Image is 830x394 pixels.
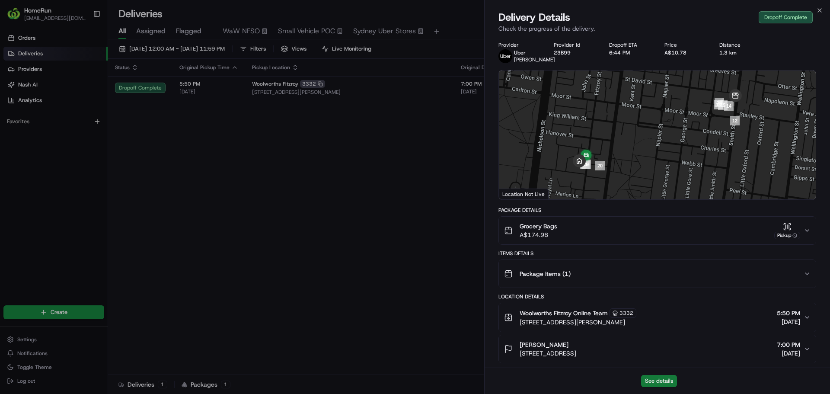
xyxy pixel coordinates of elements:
[711,94,728,111] div: 16
[499,303,816,332] button: Woolworths Fitzroy Online Team3332[STREET_ADDRESS][PERSON_NAME]5:50 PM[DATE]
[727,112,743,129] div: 12
[641,375,677,387] button: See details
[520,309,608,317] span: Woolworths Fitzroy Online Team
[520,222,557,231] span: Grocery Bags
[710,96,727,113] div: 13
[498,293,816,300] div: Location Details
[498,10,570,24] span: Delivery Details
[499,335,816,363] button: [PERSON_NAME][STREET_ADDRESS]7:00 PM[DATE]
[609,49,651,56] div: 6:44 PM
[498,24,816,33] p: Check the progress of the delivery.
[514,49,526,56] span: Uber
[520,231,557,239] span: A$174.98
[520,349,576,358] span: [STREET_ADDRESS]
[719,42,761,48] div: Distance
[592,157,608,174] div: 20
[520,318,636,327] span: [STREET_ADDRESS][PERSON_NAME]
[554,42,595,48] div: Provider Id
[498,207,816,214] div: Package Details
[520,269,571,278] span: Package Items ( 1 )
[777,349,800,358] span: [DATE]
[774,232,800,239] div: Pickup
[499,260,816,288] button: Package Items (1)
[664,49,706,56] div: A$10.78
[721,98,737,114] div: 14
[619,310,633,317] span: 3332
[774,222,800,239] button: Pickup
[520,340,568,349] span: [PERSON_NAME]
[514,56,555,63] span: [PERSON_NAME]
[664,42,706,48] div: Price
[777,309,800,317] span: 5:50 PM
[554,49,571,56] button: 23B99
[777,340,800,349] span: 7:00 PM
[719,49,761,56] div: 1.3 km
[777,317,800,326] span: [DATE]
[498,250,816,257] div: Items Details
[499,189,549,199] div: Location Not Live
[609,42,651,48] div: Dropoff ETA
[498,42,540,48] div: Provider
[499,217,816,244] button: Grocery BagsA$174.98Pickup
[498,49,512,63] img: uber-new-logo.jpeg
